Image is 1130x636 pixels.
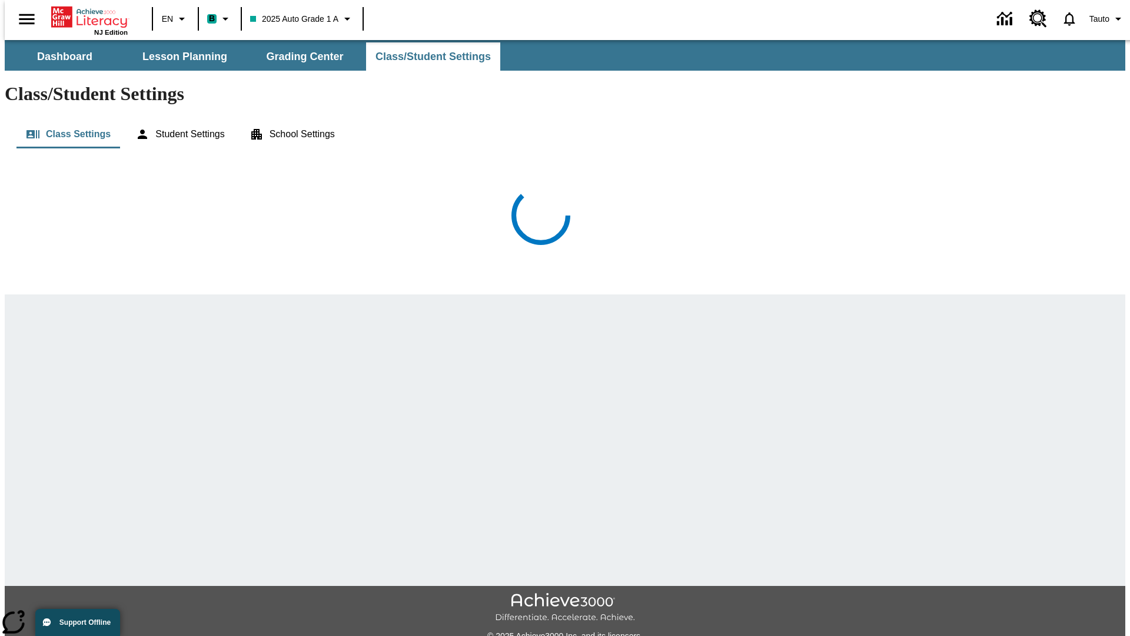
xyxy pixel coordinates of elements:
[94,29,128,36] span: NJ Edition
[1022,3,1054,35] a: Resource Center, Will open in new tab
[1089,13,1109,25] span: Tauto
[1054,4,1085,34] a: Notifications
[1085,8,1130,29] button: Profile/Settings
[5,40,1125,71] div: SubNavbar
[266,50,343,64] span: Grading Center
[366,42,500,71] button: Class/Student Settings
[142,50,227,64] span: Lesson Planning
[51,5,128,29] a: Home
[59,618,111,627] span: Support Offline
[37,50,92,64] span: Dashboard
[126,120,234,148] button: Student Settings
[16,120,120,148] button: Class Settings
[35,609,120,636] button: Support Offline
[6,42,124,71] button: Dashboard
[246,42,364,71] button: Grading Center
[245,8,359,29] button: Class: 2025 Auto Grade 1 A, Select your class
[157,8,194,29] button: Language: EN, Select a language
[51,4,128,36] div: Home
[250,13,338,25] span: 2025 Auto Grade 1 A
[9,2,44,37] button: Open side menu
[375,50,491,64] span: Class/Student Settings
[202,8,237,29] button: Boost Class color is teal. Change class color
[126,42,244,71] button: Lesson Planning
[990,3,1022,35] a: Data Center
[209,11,215,26] span: B
[5,83,1125,105] h1: Class/Student Settings
[495,593,635,623] img: Achieve3000 Differentiate Accelerate Achieve
[5,42,501,71] div: SubNavbar
[16,120,1114,148] div: Class/Student Settings
[162,13,173,25] span: EN
[240,120,344,148] button: School Settings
